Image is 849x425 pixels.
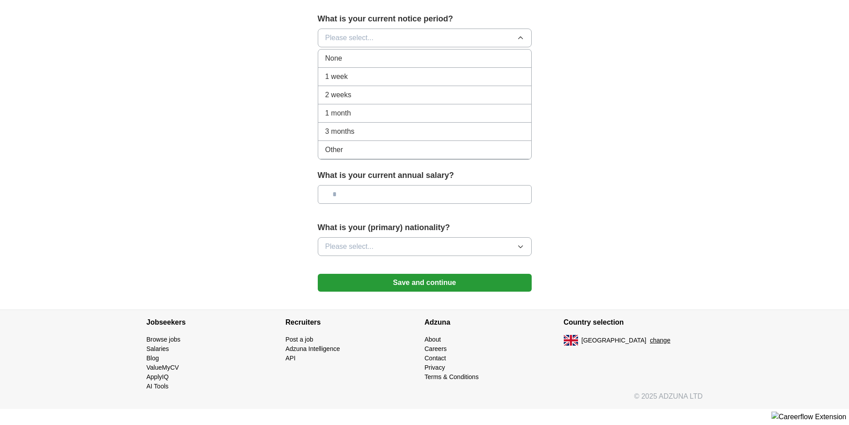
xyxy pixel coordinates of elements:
[318,29,532,47] button: Please select...
[147,336,180,343] a: Browse jobs
[147,355,159,362] a: Blog
[650,336,670,345] button: change
[325,108,351,119] span: 1 month
[325,71,348,82] span: 1 week
[318,274,532,292] button: Save and continue
[425,345,447,352] a: Careers
[318,222,532,234] label: What is your (primary) nationality?
[425,373,479,380] a: Terms & Conditions
[325,144,343,155] span: Other
[425,336,441,343] a: About
[564,335,578,346] img: UK flag
[318,169,532,182] label: What is your current annual salary?
[582,336,647,345] span: [GEOGRAPHIC_DATA]
[425,355,446,362] a: Contact
[325,126,355,137] span: 3 months
[147,345,169,352] a: Salaries
[139,391,710,409] div: © 2025 ADZUNA LTD
[325,241,374,252] span: Please select...
[286,345,340,352] a: Adzuna Intelligence
[425,364,445,371] a: Privacy
[147,364,179,371] a: ValueMyCV
[318,237,532,256] button: Please select...
[325,53,342,64] span: None
[564,310,703,335] h4: Country selection
[286,355,296,362] a: API
[318,13,532,25] label: What is your current notice period?
[147,383,169,390] a: AI Tools
[325,90,352,100] span: 2 weeks
[147,373,169,380] a: ApplyIQ
[286,336,313,343] a: Post a job
[325,33,374,43] span: Please select...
